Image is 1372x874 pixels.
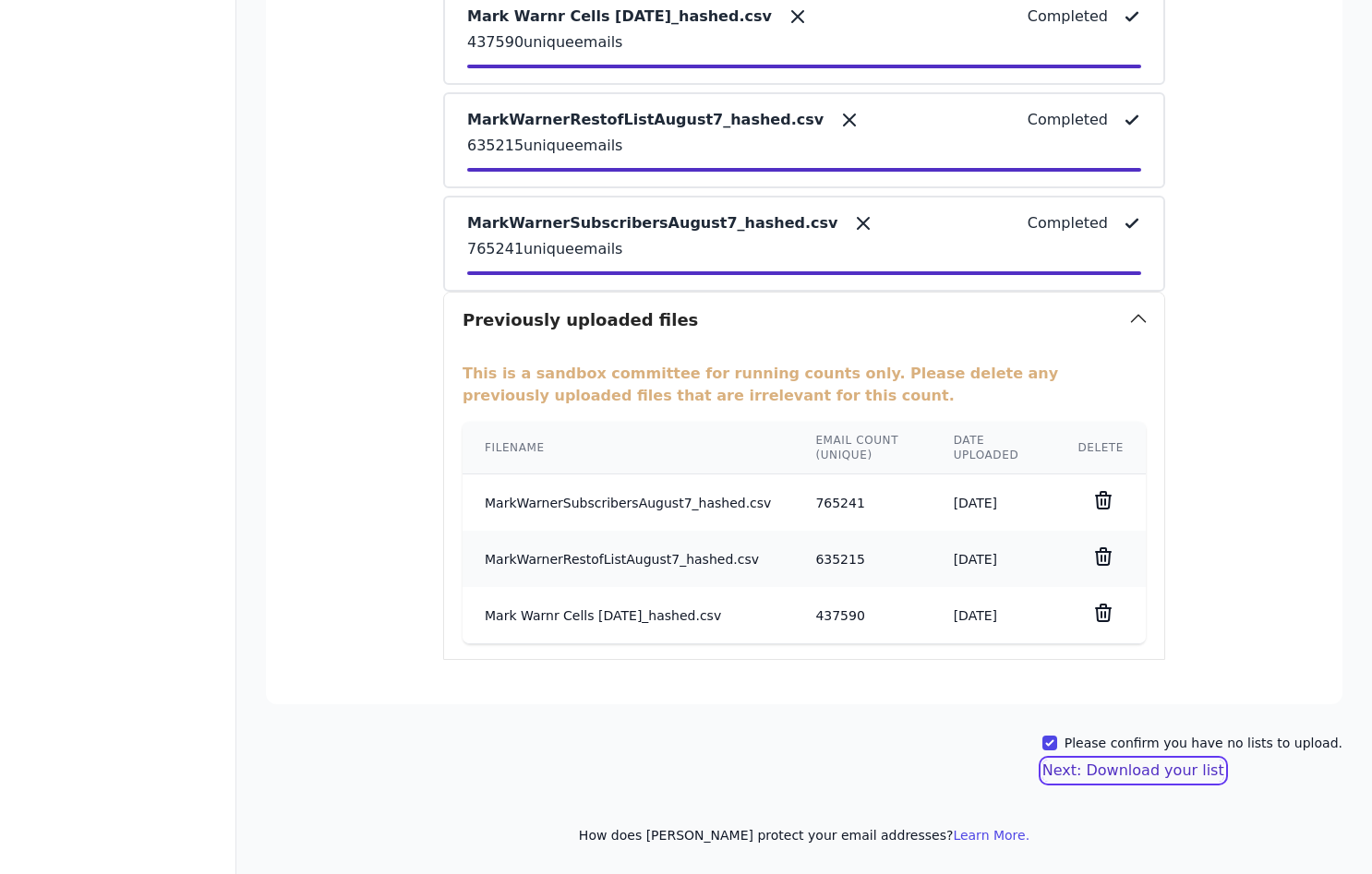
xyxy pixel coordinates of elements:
[266,826,1342,844] p: How does [PERSON_NAME] protect your email addresses?
[467,135,1141,157] p: 635215 unique emails
[467,6,772,28] p: Mark Warnr Cells [DATE]_hashed.csv
[1028,6,1108,28] p: Completed
[444,293,1164,348] button: Previously uploaded files
[467,31,1141,54] p: 437590 unique emails
[467,238,1141,260] p: 765241 unique emails
[1065,734,1342,752] label: Please confirm you have no lists to upload.
[932,587,1056,643] td: [DATE]
[1042,760,1224,782] button: Next: Download your list
[793,474,931,532] td: 765241
[793,587,931,643] td: 437590
[1028,109,1108,131] p: Completed
[463,531,793,587] td: MarkWarnerRestofListAugust7_hashed.csv
[463,587,793,643] td: Mark Warnr Cells [DATE]_hashed.csv
[932,474,1056,532] td: [DATE]
[463,474,793,532] td: MarkWarnerSubscribersAugust7_hashed.csv
[793,422,931,474] th: Email count (unique)
[932,531,1056,587] td: [DATE]
[463,422,793,474] th: Filename
[932,422,1056,474] th: Date uploaded
[463,363,1146,407] p: This is a sandbox committee for running counts only. Please delete any previously uploaded files ...
[467,212,837,234] p: MarkWarnerSubscribersAugust7_hashed.csv
[463,307,698,333] h3: Previously uploaded files
[1055,422,1146,474] th: Delete
[793,531,931,587] td: 635215
[1028,212,1108,234] p: Completed
[467,109,824,131] p: MarkWarnerRestofListAugust7_hashed.csv
[953,826,1029,844] button: Learn More.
